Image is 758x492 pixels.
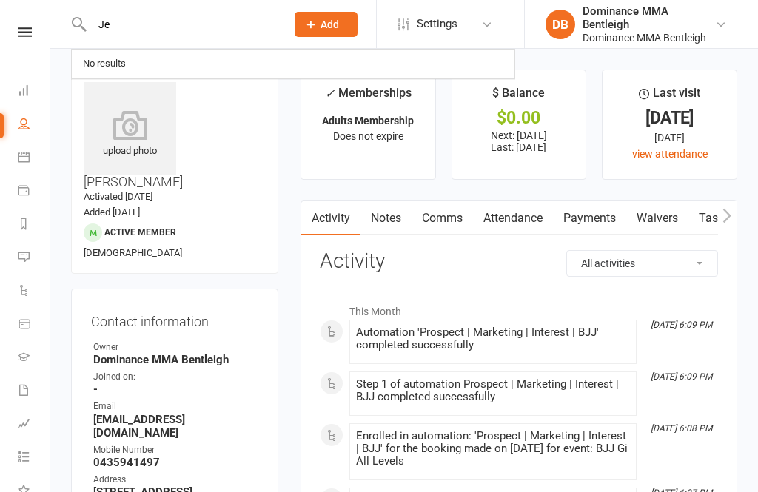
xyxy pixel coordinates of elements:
[84,110,176,159] div: upload photo
[651,320,712,330] i: [DATE] 6:09 PM
[93,456,258,469] strong: 0435941497
[91,309,258,329] h3: Contact information
[325,84,412,111] div: Memberships
[93,443,258,457] div: Mobile Number
[546,10,575,39] div: DB
[93,340,258,354] div: Owner
[320,250,718,273] h3: Activity
[93,370,258,384] div: Joined on:
[18,309,51,342] a: Product Sales
[78,53,130,75] div: No results
[553,201,626,235] a: Payments
[18,109,51,142] a: People
[320,296,718,320] li: This Month
[632,148,708,160] a: view attendance
[651,371,712,382] i: [DATE] 6:09 PM
[93,400,258,414] div: Email
[356,378,630,403] div: Step 1 of automation Prospect | Marketing | Interest | BJJ completed successfully
[321,18,339,30] span: Add
[93,353,258,366] strong: Dominance MMA Bentleigh
[18,142,51,175] a: Calendar
[492,84,545,110] div: $ Balance
[466,129,573,153] p: Next: [DATE] Last: [DATE]
[87,14,275,35] input: Search...
[651,423,712,434] i: [DATE] 6:08 PM
[616,110,723,126] div: [DATE]
[84,247,182,258] span: [DEMOGRAPHIC_DATA]
[583,31,715,44] div: Dominance MMA Bentleigh
[639,84,700,110] div: Last visit
[93,383,258,396] strong: -
[301,201,360,235] a: Activity
[473,201,553,235] a: Attendance
[84,206,140,218] time: Added [DATE]
[466,110,573,126] div: $0.00
[356,430,630,468] div: Enrolled in automation: 'Prospect | Marketing | Interest | BJJ' for the booking made on [DATE] fo...
[18,175,51,209] a: Payments
[688,201,740,235] a: Tasks
[93,473,258,487] div: Address
[295,12,358,37] button: Add
[322,115,414,127] strong: Adults Membership
[104,227,176,237] span: Active member
[360,201,412,235] a: Notes
[18,75,51,109] a: Dashboard
[18,408,51,442] a: Assessments
[84,82,266,189] h3: [PERSON_NAME]
[583,4,715,31] div: Dominance MMA Bentleigh
[626,201,688,235] a: Waivers
[325,87,335,101] i: ✓
[412,201,473,235] a: Comms
[417,7,457,41] span: Settings
[616,129,723,146] div: [DATE]
[84,191,152,202] time: Activated [DATE]
[356,326,630,351] div: Automation 'Prospect | Marketing | Interest | BJJ' completed successfully
[333,130,403,142] span: Does not expire
[93,413,258,439] strong: [EMAIL_ADDRESS][DOMAIN_NAME]
[18,209,51,242] a: Reports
